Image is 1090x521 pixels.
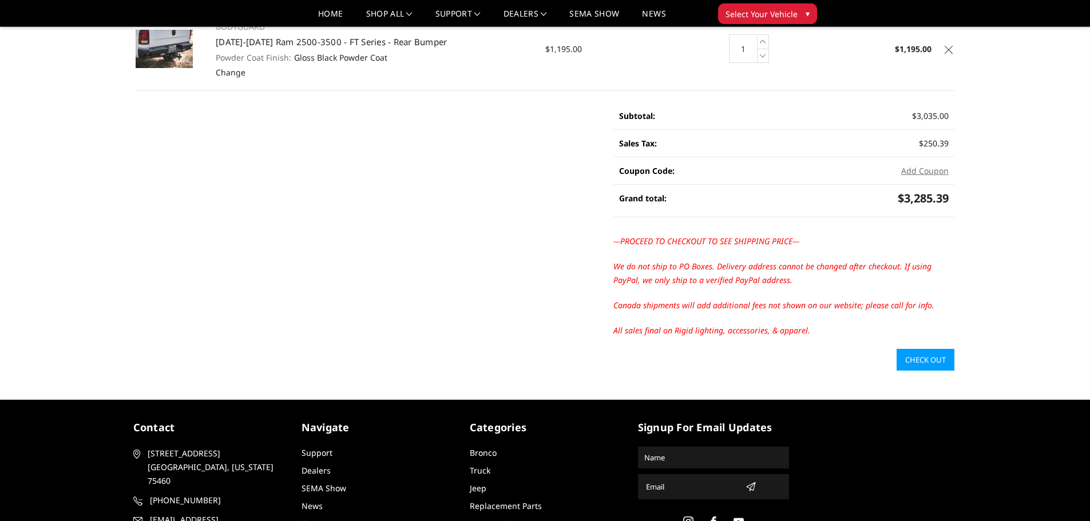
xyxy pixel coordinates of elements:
[470,420,621,435] h5: Categories
[545,43,582,54] span: $1,195.00
[504,10,547,26] a: Dealers
[435,10,481,26] a: Support
[718,3,817,24] button: Select Your Vehicle
[619,138,657,149] strong: Sales Tax:
[148,447,280,488] span: [STREET_ADDRESS] [GEOGRAPHIC_DATA], [US_STATE] 75460
[136,30,193,68] img: 2010-2018 Ram 2500-3500 - FT Series - Rear Bumper
[901,165,949,177] button: Add Coupon
[806,7,810,19] span: ▾
[302,500,323,511] a: News
[726,8,798,20] span: Select Your Vehicle
[150,494,283,507] span: [PHONE_NUMBER]
[641,478,741,496] input: Email
[302,447,332,458] a: Support
[470,483,486,494] a: Jeep
[640,448,787,467] input: Name
[216,51,291,63] dt: Powder Coat Finish:
[919,138,949,149] span: $250.39
[912,110,949,121] span: $3,035.00
[897,349,954,371] a: Check out
[133,420,284,435] h5: contact
[619,193,667,204] strong: Grand total:
[216,20,533,34] p: BODYGUARD
[302,465,331,476] a: Dealers
[366,10,413,26] a: shop all
[569,10,619,26] a: SEMA Show
[216,36,447,47] a: [DATE]-[DATE] Ram 2500-3500 - FT Series - Rear Bumper
[613,324,954,337] p: All sales final on Rigid lighting, accessories, & apparel.
[613,234,954,248] p: ---PROCEED TO CHECKOUT TO SEE SHIPPING PRICE---
[613,299,954,312] p: Canada shipments will add additional fees not shown on our website; please call for info.
[318,10,343,26] a: Home
[302,483,346,494] a: SEMA Show
[895,43,932,54] strong: $1,195.00
[898,190,949,206] span: $3,285.39
[216,51,533,63] dd: Gloss Black Powder Coat
[470,500,542,511] a: Replacement Parts
[638,420,789,435] h5: signup for email updates
[642,10,665,26] a: News
[470,465,490,476] a: Truck
[216,67,245,78] a: Change
[619,165,675,176] strong: Coupon Code:
[470,447,497,458] a: Bronco
[613,260,954,287] p: We do not ship to PO Boxes. Delivery address cannot be changed after checkout. If using PayPal, w...
[619,110,655,121] strong: Subtotal:
[133,494,284,507] a: [PHONE_NUMBER]
[302,420,453,435] h5: Navigate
